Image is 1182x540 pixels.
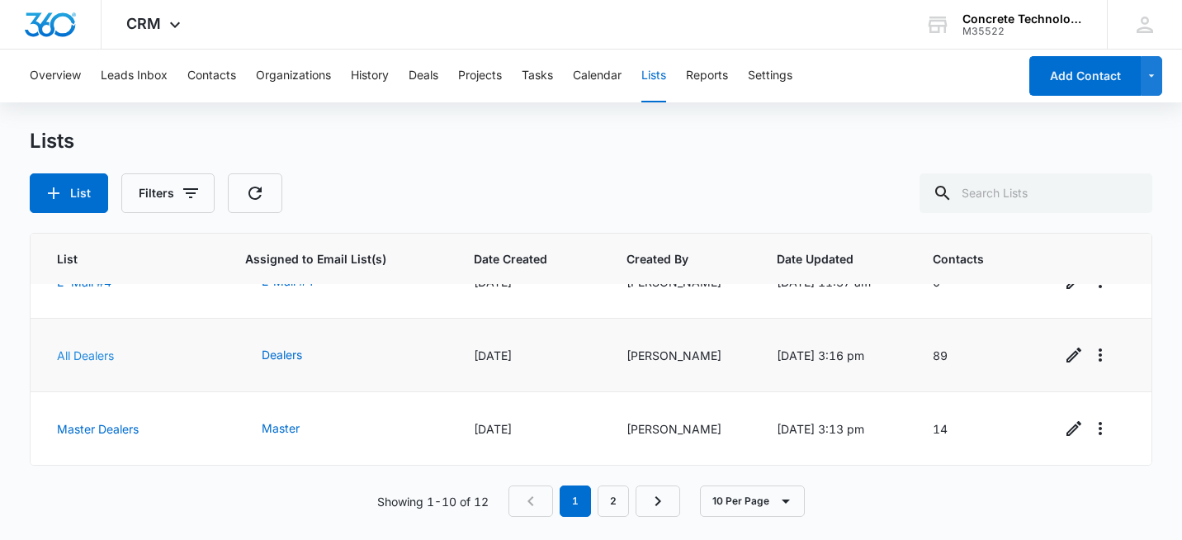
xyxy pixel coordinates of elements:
span: Contacts [933,250,997,268]
button: Filters [121,173,215,213]
div: account name [962,12,1083,26]
button: Add Contact [1029,56,1141,96]
td: [PERSON_NAME] [607,319,757,392]
button: Contacts [187,50,236,102]
div: [DATE] [474,347,587,364]
div: account id [962,26,1083,37]
a: Page 2 [598,486,629,517]
nav: Pagination [508,486,680,517]
button: History [351,50,389,102]
span: Date Updated [777,250,870,268]
button: Leads Inbox [101,50,168,102]
button: Reports [686,50,728,102]
div: [DATE] 3:13 pm [777,420,894,438]
button: Overview [30,50,81,102]
span: CRM [126,15,161,32]
button: List [30,173,108,213]
button: Projects [458,50,502,102]
button: Master [245,409,316,448]
td: 89 [913,319,1041,392]
button: 10 Per Page [700,486,805,517]
input: Search Lists [920,173,1152,213]
button: Organizations [256,50,331,102]
button: Deals [409,50,438,102]
button: Settings [748,50,792,102]
button: Dealers [245,335,319,375]
span: Created By [626,250,713,268]
span: Assigned to Email List(s) [245,250,410,268]
a: All Dealers [57,348,114,362]
a: Edit [1061,342,1087,368]
h1: Lists [30,129,74,154]
span: List [57,250,182,268]
button: Overflow Menu [1087,342,1113,368]
td: 14 [913,392,1041,466]
a: Edit [1061,415,1087,442]
button: Calendar [573,50,622,102]
td: [PERSON_NAME] [607,392,757,466]
span: Date Created [474,250,563,268]
em: 1 [560,486,591,517]
p: Showing 1-10 of 12 [377,493,489,510]
button: Tasks [522,50,553,102]
button: Lists [641,50,666,102]
div: [DATE] [474,420,587,438]
div: [DATE] 3:16 pm [777,347,894,364]
a: E-Mail #4 [57,275,111,289]
a: Master Dealers [57,422,139,436]
a: Next Page [636,486,680,517]
button: Overflow Menu [1087,415,1113,442]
